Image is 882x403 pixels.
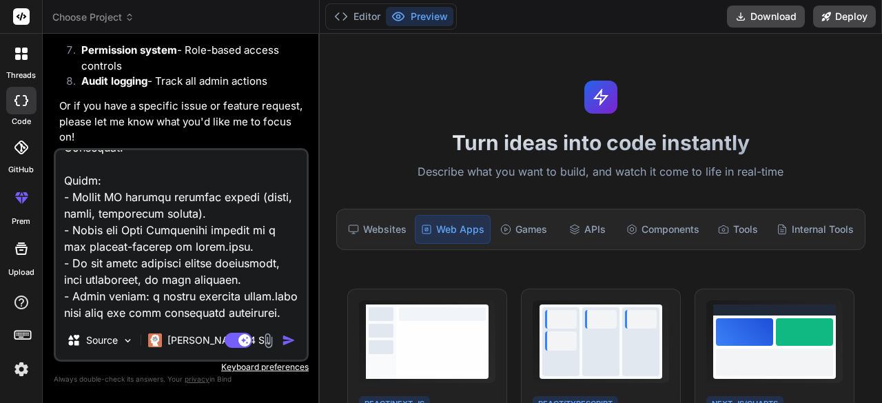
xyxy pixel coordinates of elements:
label: prem [12,216,30,227]
div: Components [621,215,705,244]
label: threads [6,70,36,81]
h1: Turn ideas into code instantly [328,130,874,155]
button: Download [727,6,805,28]
strong: Audit logging [81,74,147,87]
div: Games [493,215,554,244]
li: - Role-based access controls [70,43,306,74]
button: Editor [329,7,386,26]
img: Pick Models [122,335,134,347]
p: Source [86,333,118,347]
div: Internal Tools [771,215,859,244]
p: Describe what you want to build, and watch it come to life in real-time [328,163,874,181]
span: privacy [185,375,209,383]
img: settings [10,358,33,381]
span: Choose Project [52,10,134,24]
strong: Permission system [81,43,177,56]
button: Deploy [813,6,876,28]
label: code [12,116,31,127]
label: GitHub [8,164,34,176]
textarea: Lor ips dolor sit amet conse.adip (elits doeiu). Temporinci utl etdo magn aliquaenimad min veni q... [56,150,307,321]
p: [PERSON_NAME] 4 S.. [167,333,270,347]
img: icon [282,333,296,347]
p: Or if you have a specific issue or feature request, please let me know what you'd like me to focu... [59,99,306,145]
div: APIs [557,215,617,244]
div: Tools [708,215,768,244]
img: attachment [260,333,276,349]
li: - Track all admin actions [70,74,306,93]
div: Websites [342,215,412,244]
div: Web Apps [415,215,491,244]
img: Claude 4 Sonnet [148,333,162,347]
p: Always double-check its answers. Your in Bind [54,373,309,386]
button: Preview [386,7,453,26]
p: Keyboard preferences [54,362,309,373]
label: Upload [8,267,34,278]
